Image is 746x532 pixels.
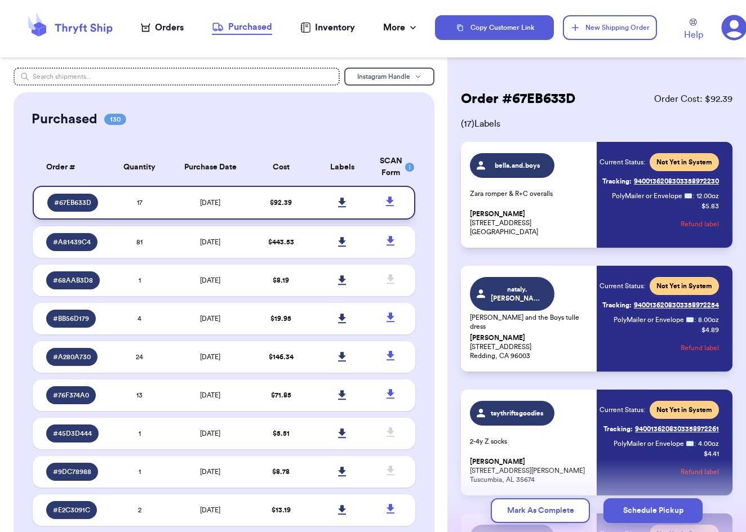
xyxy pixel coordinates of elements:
span: $ 71.85 [271,392,291,399]
span: # 9DC78988 [53,467,91,476]
p: [STREET_ADDRESS][PERSON_NAME] Tuscumbia, AL 35674 [470,457,590,484]
span: [DATE] [200,354,220,360]
span: Not Yet in System [656,281,712,290]
input: Search shipments... [14,68,340,86]
div: More [383,21,419,34]
button: Instagram Handle [344,68,434,86]
span: PolyMailer or Envelope ✉️ [612,193,692,199]
span: $ 8.19 [273,277,289,284]
div: Purchased [212,20,272,34]
div: SCAN Form [380,155,402,179]
span: Tracking: [602,177,632,186]
span: [DATE] [200,507,220,513]
p: 2-4y Z socks [470,437,590,446]
a: Purchased [212,20,272,35]
span: # 67EB633D [54,198,91,207]
span: $ 443.53 [268,239,294,245]
span: [DATE] [200,277,220,284]
p: $ 4.41 [704,449,719,458]
span: 4 [137,315,141,322]
p: $ 4.89 [701,325,719,334]
span: Help [684,28,703,42]
button: New Shipping Order [563,15,657,40]
span: 1 [139,468,141,475]
span: # BB56D179 [53,314,89,323]
span: PolyMailer or Envelope ✉️ [614,316,694,323]
span: taythriftsgoodies [491,409,544,418]
span: Current Status: [600,405,645,414]
th: Cost [251,149,312,186]
span: # A81439C4 [53,238,91,247]
button: Refund label [681,336,719,360]
span: 1 [139,277,141,284]
span: [PERSON_NAME] [470,210,525,218]
th: Order # [33,149,109,186]
span: 8.00 oz [698,315,719,324]
p: [STREET_ADDRESS] [GEOGRAPHIC_DATA] [470,209,590,236]
span: $ 92.39 [270,199,292,206]
span: [DATE] [200,430,220,437]
span: bella.and.boys [491,161,544,170]
th: Labels [312,149,373,186]
span: 130 [104,114,126,125]
span: : [694,315,696,324]
span: 24 [136,354,143,360]
a: Help [684,19,703,42]
span: [PERSON_NAME] [470,458,525,466]
p: [PERSON_NAME] and the Boys tulle dress [470,313,590,331]
span: # 68AAB3D8 [53,276,93,285]
span: : [694,439,696,448]
span: # 76F374A0 [53,391,89,400]
span: $ 8.78 [272,468,290,475]
a: Tracking:9400136208303358972261 [603,420,719,438]
span: [DATE] [200,239,220,245]
span: [PERSON_NAME] [470,334,525,342]
span: [DATE] [200,468,220,475]
span: 13 [136,392,143,399]
h2: Purchased [32,110,97,128]
span: 12.00 oz [696,191,719,200]
span: $ 19.95 [270,315,291,322]
span: Order Cost: $ 92.39 [654,92,732,106]
div: Orders [141,21,184,34]
h2: Order # 67EB633D [461,90,575,108]
span: 4.00 oz [698,439,719,448]
p: $ 5.83 [701,202,719,211]
span: [DATE] [200,199,220,206]
span: 1 [139,430,141,437]
a: Tracking:9400136208303358972254 [602,296,719,314]
span: ( 17 ) Labels [461,117,732,131]
span: # E2C3091C [53,506,90,515]
span: Current Status: [600,281,645,290]
span: PolyMailer or Envelope ✉️ [614,440,694,447]
span: 81 [136,239,143,245]
button: Copy Customer Link [435,15,553,40]
a: Tracking:9400136208303358972230 [602,172,719,190]
span: $ 13.19 [272,507,291,513]
span: [DATE] [200,392,220,399]
span: $ 5.51 [273,430,290,437]
span: 2 [138,507,141,513]
button: Schedule Pickup [603,498,703,523]
p: [STREET_ADDRESS] Redding, CA 96003 [470,333,590,360]
span: Not Yet in System [656,405,712,414]
span: Tracking: [602,301,632,310]
button: Refund label [681,212,719,236]
span: Not Yet in System [656,158,712,167]
span: # A280A730 [53,352,91,361]
span: Instagram Handle [357,73,410,80]
p: Zara romper & R+C overalls [470,189,590,198]
a: Inventory [300,21,355,34]
span: # 45D3D444 [53,429,92,438]
span: Current Status: [600,158,645,167]
span: [DATE] [200,315,220,322]
span: : [692,191,694,200]
th: Purchase Date [170,149,251,186]
span: $ 146.34 [269,354,294,360]
span: nataly.[PERSON_NAME] [491,285,544,303]
span: Tracking: [603,424,633,433]
span: 17 [137,199,143,206]
button: Refund label [681,459,719,484]
th: Quantity [109,149,171,186]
